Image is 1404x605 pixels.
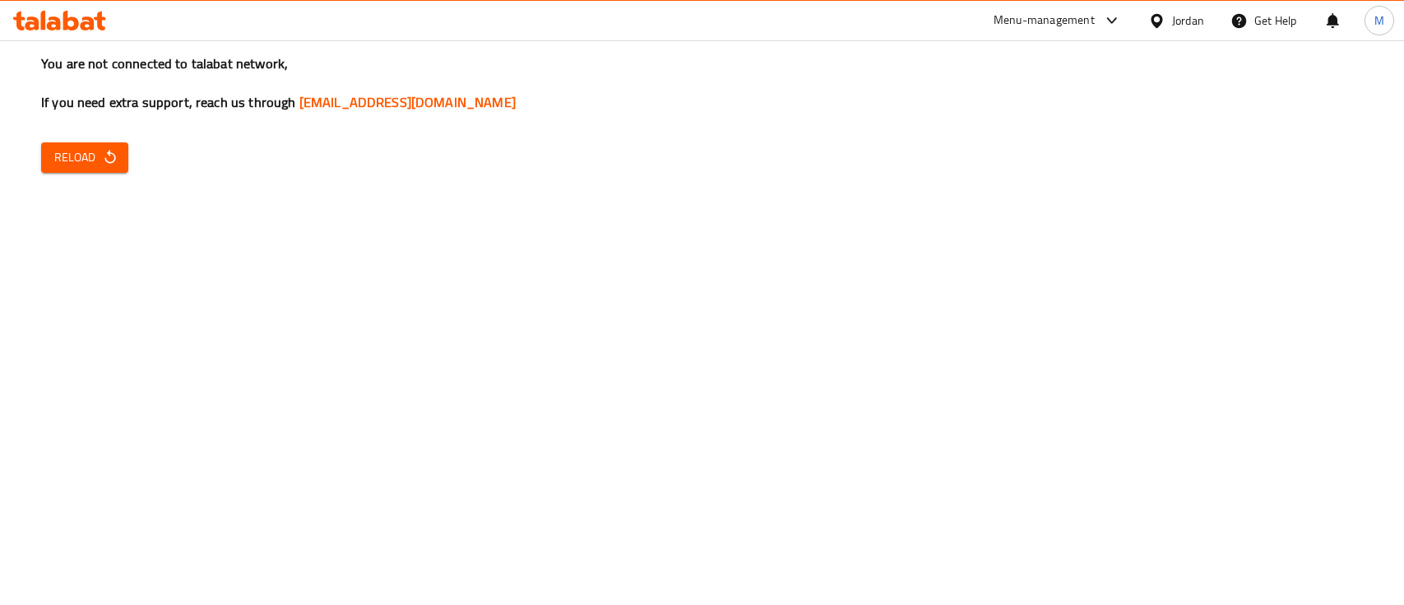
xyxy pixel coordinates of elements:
[994,11,1095,30] div: Menu-management
[1374,12,1384,30] span: M
[299,90,516,114] a: [EMAIL_ADDRESS][DOMAIN_NAME]
[54,147,115,168] span: Reload
[41,142,128,173] button: Reload
[1172,12,1204,30] div: Jordan
[41,54,1363,112] h3: You are not connected to talabat network, If you need extra support, reach us through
